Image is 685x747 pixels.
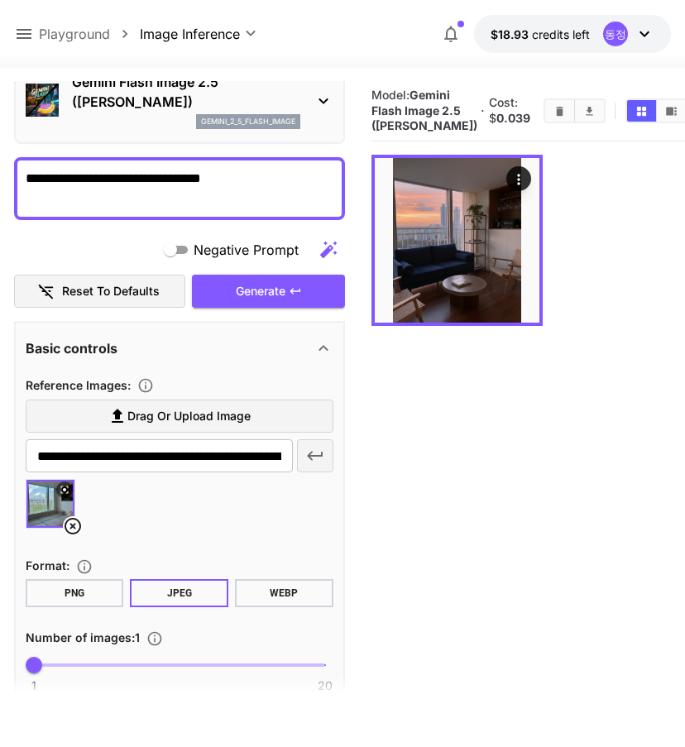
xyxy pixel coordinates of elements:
b: Gemini Flash Image 2.5 ([PERSON_NAME]) [371,88,477,132]
span: Reference Images : [26,378,131,392]
button: JPEG [130,579,228,607]
span: Negative Prompt [194,240,299,260]
button: Clear All [545,100,574,122]
p: gemini_2_5_flash_image [201,116,295,127]
button: Generate [192,275,344,309]
b: 0.039 [496,111,530,125]
span: Format : [26,558,69,572]
div: Basic controls [26,328,333,368]
span: Drag or upload image [127,406,251,427]
span: $18.93 [491,27,532,41]
div: 동정 [603,22,628,46]
div: Gemini Flash Image 2.5 ([PERSON_NAME])gemini_2_5_flash_image [26,65,333,136]
button: WEBP [235,579,333,607]
p: Gemini Flash Image 2.5 ([PERSON_NAME]) [72,72,300,112]
span: Generate [236,281,285,302]
span: Cost: $ [489,95,530,125]
div: Clear AllDownload All [544,98,606,123]
a: Playground [39,24,110,44]
label: Drag or upload image [26,400,333,433]
button: Reset to defaults [14,275,186,309]
img: 2Q== [375,158,539,323]
span: Number of images : 1 [26,630,140,644]
span: credits left [532,27,590,41]
button: Show media in grid view [627,100,656,122]
button: Choose the file format for the output image. [69,558,99,575]
span: Model: [371,88,477,132]
div: Actions [505,166,530,191]
p: Basic controls [26,338,117,358]
span: Image Inference [140,24,240,44]
nav: breadcrumb [39,24,140,44]
button: $18.9261동정 [474,15,671,53]
div: $18.9261 [491,26,590,43]
button: Download All [575,100,604,122]
button: Specify how many images to generate in a single request. Each image generation will be charged se... [140,630,170,647]
button: PNG [26,579,124,607]
button: Upload a reference image to guide the result. This is needed for Image-to-Image or Inpainting. Su... [131,377,160,394]
p: · [481,101,485,121]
